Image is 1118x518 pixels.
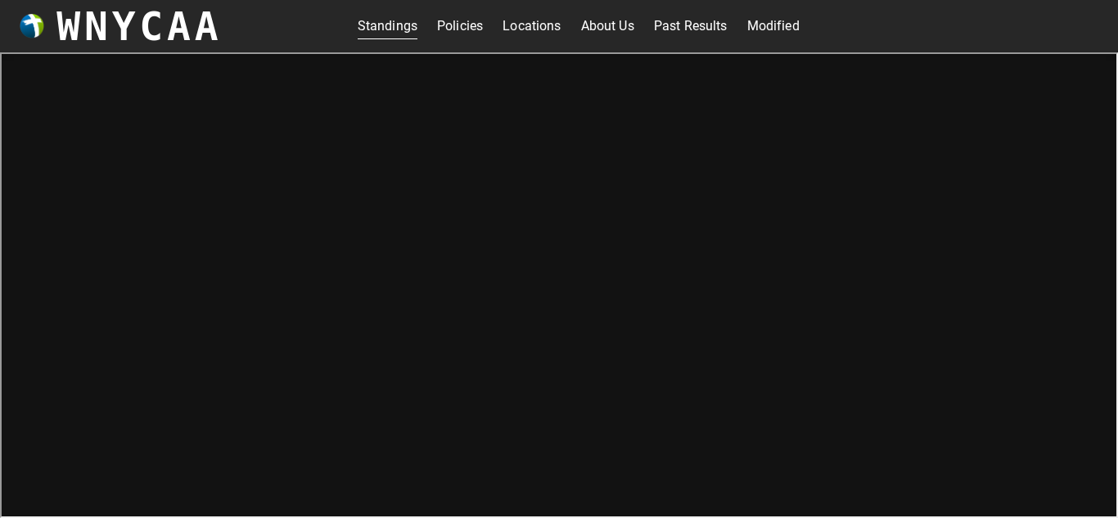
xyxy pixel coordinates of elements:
a: Policies [437,13,483,39]
h3: WNYCAA [56,3,222,49]
a: About Us [581,13,634,39]
img: wnycaaBall.png [20,14,44,38]
a: Past Results [654,13,728,39]
a: Standings [358,13,417,39]
a: Modified [747,13,800,39]
a: Locations [503,13,561,39]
